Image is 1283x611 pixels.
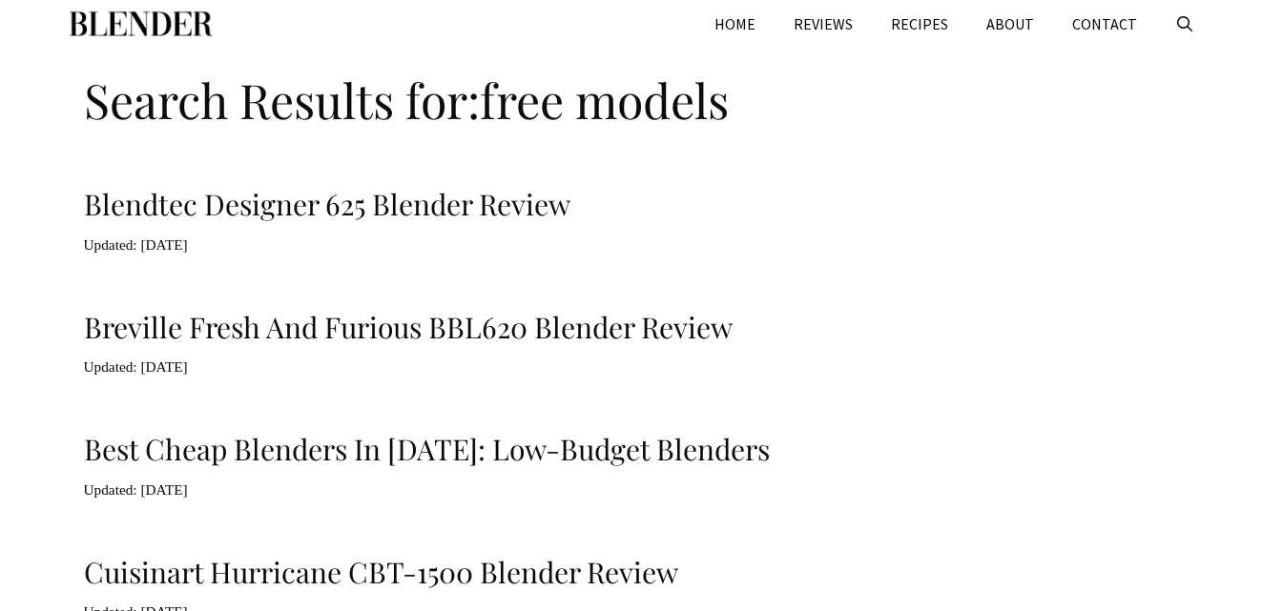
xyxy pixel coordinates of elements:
a: Best Cheap Blenders in [DATE]: Low-Budget Blenders [84,430,770,468]
span: free models [480,68,729,132]
header: Page [70,48,900,153]
h1: Search Results for: [84,67,885,133]
time: [DATE] [84,234,188,256]
a: Breville Fresh and Furious BBL620 Blender Review [84,308,733,346]
time: [DATE] [84,356,188,378]
a: Cuisinart Hurricane CBT-1500 Blender Review [84,553,678,591]
a: Blendtec Designer 625 Blender Review [84,185,570,223]
time: [DATE] [84,479,188,501]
